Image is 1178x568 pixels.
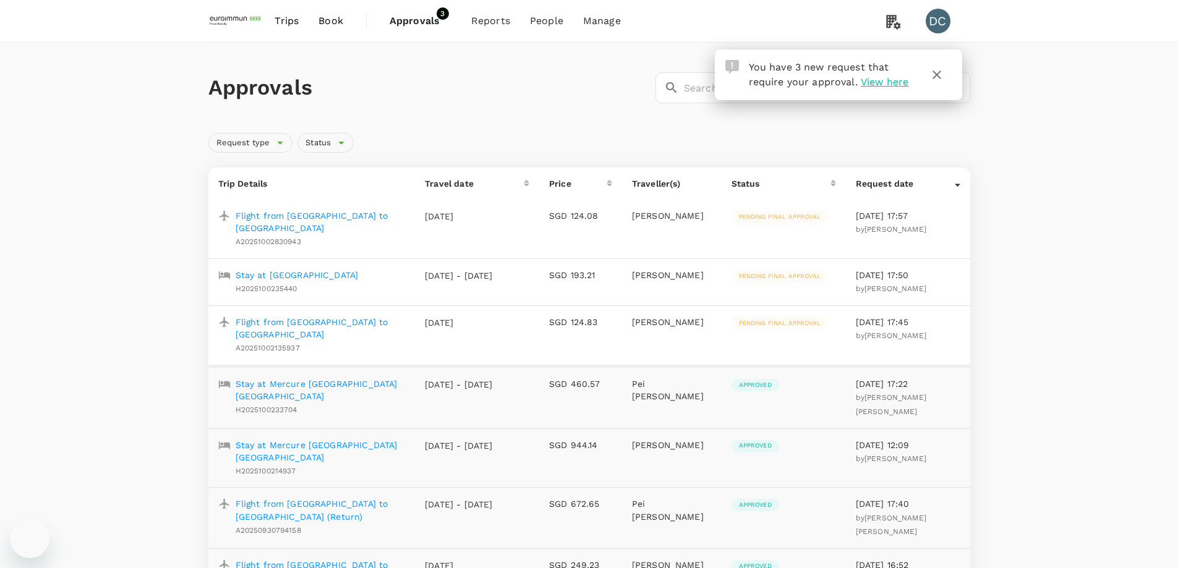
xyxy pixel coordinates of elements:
[856,316,960,328] p: [DATE] 17:45
[632,316,712,328] p: [PERSON_NAME]
[530,14,563,28] span: People
[632,210,712,222] p: [PERSON_NAME]
[236,237,301,246] span: A20251002830943
[549,316,612,328] p: SGD 124.83
[236,405,297,414] span: H2025100233704
[236,269,359,281] a: Stay at [GEOGRAPHIC_DATA]
[425,210,493,223] p: [DATE]
[208,7,265,35] img: EUROIMMUN (South East Asia) Pte. Ltd.
[208,133,293,153] div: Request type
[549,177,607,190] div: Price
[236,210,406,234] a: Flight from [GEOGRAPHIC_DATA] to [GEOGRAPHIC_DATA]
[725,60,739,74] img: Approval Request
[236,344,300,352] span: A20251002135937
[236,467,296,475] span: H2025100214937
[856,393,926,416] span: [PERSON_NAME] [PERSON_NAME]
[425,269,493,282] p: [DATE] - [DATE]
[236,378,406,402] a: Stay at Mercure [GEOGRAPHIC_DATA] [GEOGRAPHIC_DATA]
[236,526,301,535] span: A20250930794158
[856,393,926,416] span: by
[583,14,621,28] span: Manage
[856,269,960,281] p: [DATE] 17:50
[318,14,343,28] span: Book
[856,454,926,463] span: by
[632,378,712,402] p: Pei [PERSON_NAME]
[236,439,406,464] a: Stay at Mercure [GEOGRAPHIC_DATA] [GEOGRAPHIC_DATA]
[425,439,493,452] p: [DATE] - [DATE]
[208,75,651,101] h1: Approvals
[732,272,828,281] span: Pending final approval
[732,381,779,389] span: Approved
[549,498,612,510] p: SGD 672.65
[632,498,712,522] p: Pei [PERSON_NAME]
[861,76,908,88] span: View here
[856,514,926,536] span: by
[632,439,712,451] p: [PERSON_NAME]
[549,378,612,390] p: SGD 460.57
[864,284,926,293] span: [PERSON_NAME]
[856,514,926,536] span: [PERSON_NAME] [PERSON_NAME]
[864,331,926,340] span: [PERSON_NAME]
[10,519,49,558] iframe: Button to launch messaging window
[632,177,712,190] p: Traveller(s)
[209,137,278,149] span: Request type
[749,61,889,88] span: You have 3 new request that require your approval.
[926,9,950,33] div: DC
[732,177,830,190] div: Status
[425,316,493,329] p: [DATE]
[425,378,493,391] p: [DATE] - [DATE]
[632,269,712,281] p: [PERSON_NAME]
[856,177,955,190] div: Request date
[856,284,926,293] span: by
[864,225,926,234] span: [PERSON_NAME]
[549,269,612,281] p: SGD 193.21
[218,177,406,190] p: Trip Details
[425,498,493,511] p: [DATE] - [DATE]
[549,439,612,451] p: SGD 944.14
[732,319,828,328] span: Pending final approval
[236,284,297,293] span: H2025100235440
[856,439,960,451] p: [DATE] 12:09
[732,501,779,509] span: Approved
[298,137,338,149] span: Status
[856,225,926,234] span: by
[275,14,299,28] span: Trips
[856,378,960,390] p: [DATE] 17:22
[856,331,926,340] span: by
[297,133,354,153] div: Status
[856,498,960,510] p: [DATE] 17:40
[732,441,779,450] span: Approved
[471,14,510,28] span: Reports
[864,454,926,463] span: [PERSON_NAME]
[856,210,960,222] p: [DATE] 17:57
[425,177,524,190] div: Travel date
[684,72,970,103] input: Search by travellers, trips, or destination
[549,210,612,222] p: SGD 124.08
[437,7,449,20] span: 3
[236,316,406,341] a: Flight from [GEOGRAPHIC_DATA] to [GEOGRAPHIC_DATA]
[390,14,451,28] span: Approvals
[732,213,828,221] span: Pending final approval
[236,498,406,522] a: Flight from [GEOGRAPHIC_DATA] to [GEOGRAPHIC_DATA] (Return)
